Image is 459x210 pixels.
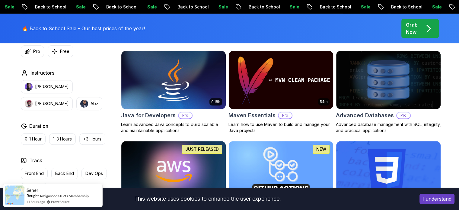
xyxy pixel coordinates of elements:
[29,122,48,130] h2: Duration
[5,186,24,205] img: provesource social proof notification image
[100,4,141,10] p: Back to School
[179,112,192,118] p: Pro
[211,99,220,104] p: 9.18h
[21,168,48,179] button: Front End
[228,50,333,134] a: Maven Essentials card54mMaven EssentialsProLearn how to use Maven to build and manage your Java p...
[426,4,445,10] p: Sale
[336,51,441,109] img: Advanced Databases card
[80,100,88,108] img: instructor img
[419,194,454,204] button: Accept cookies
[21,97,73,110] button: instructor img[PERSON_NAME]
[406,21,418,36] p: Grab Now
[171,4,212,10] p: Back to School
[21,80,73,93] button: instructor img[PERSON_NAME]
[397,112,410,118] p: Pro
[51,199,70,204] a: ProveSource
[228,121,333,134] p: Learn how to use Maven to build and manage your Java projects
[33,48,40,54] p: Pro
[320,99,328,104] p: 54m
[35,84,69,90] p: [PERSON_NAME]
[51,168,78,179] button: Back End
[40,193,89,199] a: Amigoscode PRO Membership
[279,112,292,118] p: Pro
[121,121,226,134] p: Learn advanced Java concepts to build scalable and maintainable applications.
[60,48,69,54] p: Free
[49,133,76,145] button: 1-3 Hours
[336,121,441,134] p: Advanced database management with SQL, integrity, and practical applications
[226,49,336,111] img: Maven Essentials card
[48,45,73,57] button: Free
[25,83,33,91] img: instructor img
[81,168,107,179] button: Dev Ops
[384,4,426,10] p: Back to School
[212,4,231,10] p: Sale
[35,101,69,107] p: [PERSON_NAME]
[185,146,219,152] p: JUST RELEASED
[22,25,145,32] p: 🔥 Back to School Sale - Our best prices of the year!
[25,136,42,142] p: 0-1 Hour
[53,136,72,142] p: 1-3 Hours
[121,51,226,109] img: Java for Developers card
[76,97,102,110] button: instructor imgAbz
[336,111,394,120] h2: Advanced Databases
[29,157,42,164] h2: Track
[25,100,33,108] img: instructor img
[242,4,283,10] p: Back to School
[229,141,333,200] img: CI/CD with GitHub Actions card
[83,136,101,142] p: +3 Hours
[121,111,176,120] h2: Java for Developers
[21,45,44,57] button: Pro
[5,192,410,205] div: This website uses cookies to enhance the user experience.
[55,170,74,176] p: Back End
[336,50,441,134] a: Advanced Databases cardAdvanced DatabasesProAdvanced database management with SQL, integrity, and...
[141,4,160,10] p: Sale
[336,141,441,200] img: CSS Essentials card
[228,111,276,120] h2: Maven Essentials
[91,101,98,107] p: Abz
[354,4,374,10] p: Sale
[21,183,48,194] button: Full Stack
[79,133,105,145] button: +3 Hours
[316,146,326,152] p: NEW
[21,133,46,145] button: 0-1 Hour
[85,170,103,176] p: Dev Ops
[69,4,89,10] p: Sale
[27,199,45,204] span: 11 hours ago
[28,4,69,10] p: Back to School
[27,193,39,198] span: Bought
[283,4,302,10] p: Sale
[121,141,226,200] img: AWS for Developers card
[25,170,44,176] p: Front End
[121,50,226,134] a: Java for Developers card9.18hJava for DevelopersProLearn advanced Java concepts to build scalable...
[313,4,354,10] p: Back to School
[27,188,38,193] span: Sener
[30,69,54,76] h2: Instructors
